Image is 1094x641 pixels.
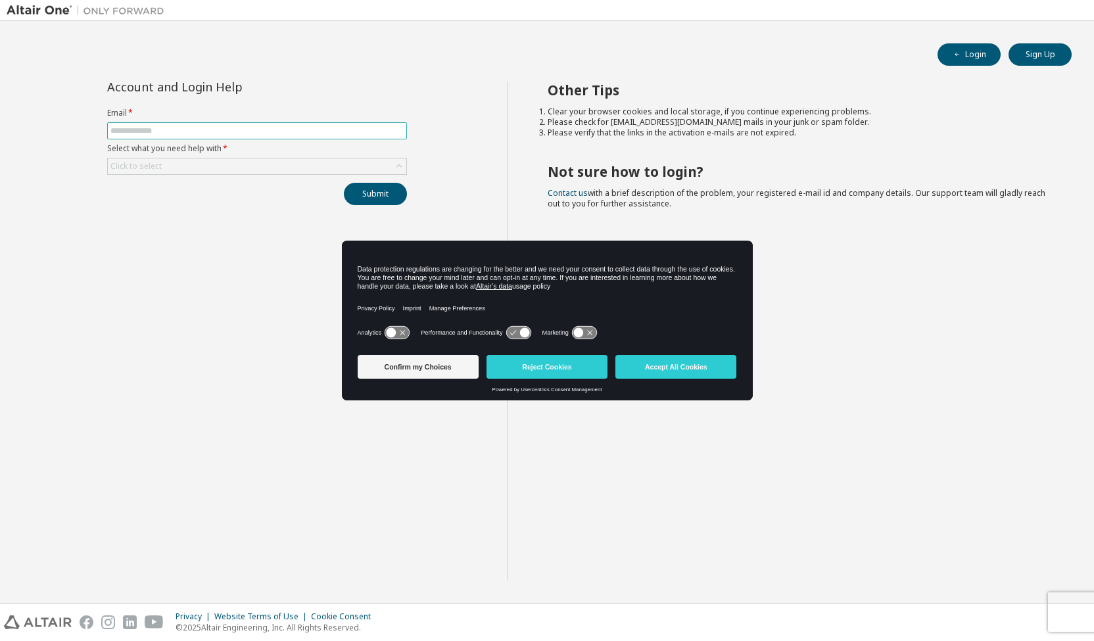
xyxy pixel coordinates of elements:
[145,615,164,629] img: youtube.svg
[176,611,214,622] div: Privacy
[108,158,406,174] div: Click to select
[311,611,379,622] div: Cookie Consent
[548,82,1049,99] h2: Other Tips
[548,187,588,199] a: Contact us
[107,108,407,118] label: Email
[107,143,407,154] label: Select what you need help with
[214,611,311,622] div: Website Terms of Use
[548,163,1049,180] h2: Not sure how to login?
[1009,43,1072,66] button: Sign Up
[107,82,347,92] div: Account and Login Help
[123,615,137,629] img: linkedin.svg
[344,183,407,205] button: Submit
[938,43,1001,66] button: Login
[7,4,171,17] img: Altair One
[101,615,115,629] img: instagram.svg
[548,187,1045,209] span: with a brief description of the problem, your registered e-mail id and company details. Our suppo...
[548,117,1049,128] li: Please check for [EMAIL_ADDRESS][DOMAIN_NAME] mails in your junk or spam folder.
[176,622,379,633] p: © 2025 Altair Engineering, Inc. All Rights Reserved.
[80,615,93,629] img: facebook.svg
[548,128,1049,138] li: Please verify that the links in the activation e-mails are not expired.
[4,615,72,629] img: altair_logo.svg
[110,161,162,172] div: Click to select
[548,107,1049,117] li: Clear your browser cookies and local storage, if you continue experiencing problems.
